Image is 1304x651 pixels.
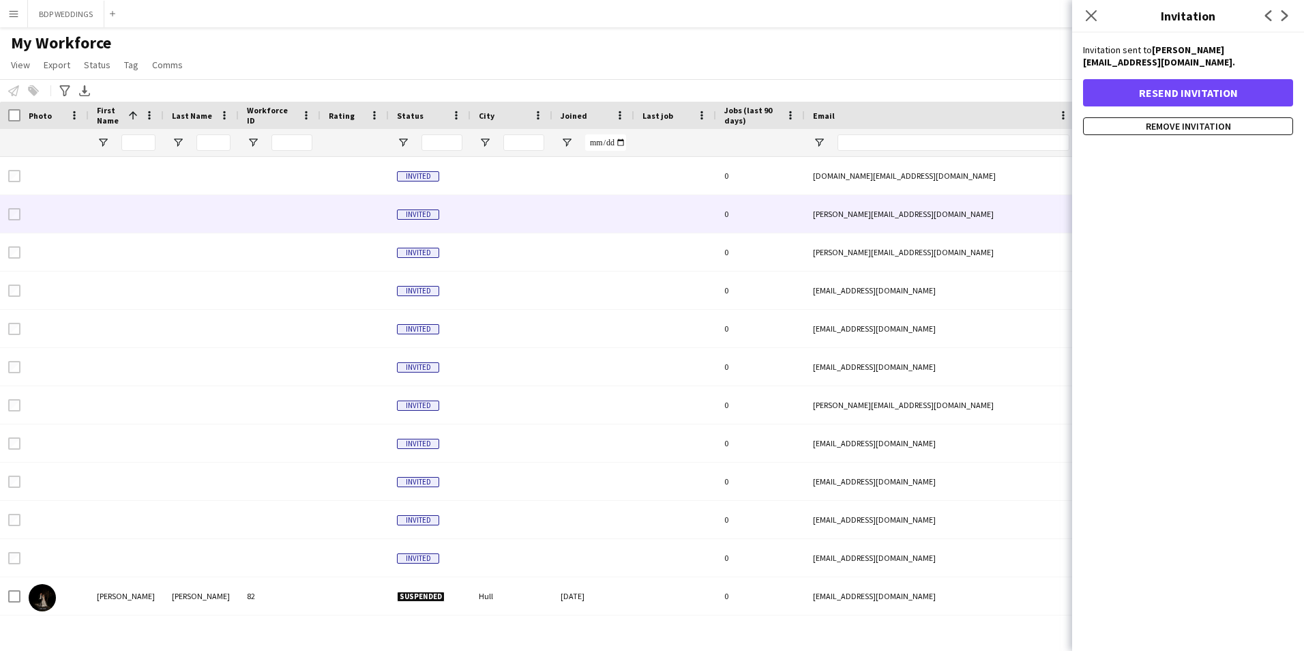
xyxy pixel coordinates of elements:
[813,111,835,121] span: Email
[239,577,321,615] div: 82
[8,476,20,488] input: Row Selection is disabled for this row (unchecked)
[147,56,188,74] a: Comms
[805,424,1078,462] div: [EMAIL_ADDRESS][DOMAIN_NAME]
[716,272,805,309] div: 0
[1083,44,1235,68] strong: [PERSON_NAME][EMAIL_ADDRESS][DOMAIN_NAME].
[805,310,1078,347] div: [EMAIL_ADDRESS][DOMAIN_NAME]
[397,286,439,296] span: Invited
[44,59,70,71] span: Export
[397,439,439,449] span: Invited
[716,539,805,577] div: 0
[805,233,1078,271] div: [PERSON_NAME][EMAIL_ADDRESS][DOMAIN_NAME]
[471,577,552,615] div: Hull
[716,386,805,424] div: 0
[585,134,626,151] input: Joined Filter Input
[196,134,231,151] input: Last Name Filter Input
[97,136,109,149] button: Open Filter Menu
[421,134,462,151] input: Status Filter Input
[152,59,183,71] span: Comms
[479,136,491,149] button: Open Filter Menu
[805,272,1078,309] div: [EMAIL_ADDRESS][DOMAIN_NAME]
[11,59,30,71] span: View
[716,424,805,462] div: 0
[8,208,20,220] input: Row Selection is disabled for this row (unchecked)
[8,437,20,450] input: Row Selection is disabled for this row (unchecked)
[172,111,212,121] span: Last Name
[1083,117,1293,135] button: Remove invitation
[397,515,439,525] span: Invited
[397,324,439,334] span: Invited
[805,577,1078,615] div: [EMAIL_ADDRESS][DOMAIN_NAME]
[805,386,1078,424] div: [PERSON_NAME][EMAIL_ADDRESS][DOMAIN_NAME]
[397,553,439,564] span: Invited
[38,56,76,74] a: Export
[397,592,445,602] span: Suspended
[716,463,805,500] div: 0
[716,233,805,271] div: 0
[247,105,296,126] span: Workforce ID
[329,111,355,121] span: Rating
[1083,79,1293,106] button: Resend invitation
[805,463,1078,500] div: [EMAIL_ADDRESS][DOMAIN_NAME]
[716,157,805,194] div: 0
[28,1,104,27] button: BDP WEDDINGS
[561,136,573,149] button: Open Filter Menu
[57,83,73,99] app-action-btn: Advanced filters
[805,348,1078,386] div: [EMAIL_ADDRESS][DOMAIN_NAME]
[813,136,825,149] button: Open Filter Menu
[397,477,439,487] span: Invited
[1083,44,1293,68] p: Invitation sent to
[29,584,56,611] img: Aaron Morris
[716,195,805,233] div: 0
[84,59,110,71] span: Status
[642,111,673,121] span: Last job
[552,577,634,615] div: [DATE]
[397,248,439,258] span: Invited
[89,577,164,615] div: [PERSON_NAME]
[172,136,184,149] button: Open Filter Menu
[29,111,52,121] span: Photo
[397,401,439,411] span: Invited
[8,361,20,373] input: Row Selection is disabled for this row (unchecked)
[1072,7,1304,25] h3: Invitation
[397,171,439,182] span: Invited
[76,83,93,99] app-action-btn: Export XLSX
[164,577,239,615] div: [PERSON_NAME]
[479,111,494,121] span: City
[8,246,20,259] input: Row Selection is disabled for this row (unchecked)
[397,209,439,220] span: Invited
[805,539,1078,577] div: [EMAIL_ADDRESS][DOMAIN_NAME]
[8,514,20,526] input: Row Selection is disabled for this row (unchecked)
[8,399,20,411] input: Row Selection is disabled for this row (unchecked)
[805,195,1078,233] div: [PERSON_NAME][EMAIL_ADDRESS][DOMAIN_NAME]
[561,111,587,121] span: Joined
[8,552,20,564] input: Row Selection is disabled for this row (unchecked)
[397,362,439,373] span: Invited
[247,136,259,149] button: Open Filter Menu
[8,170,20,182] input: Row Selection is disabled for this row (unchecked)
[271,134,312,151] input: Workforce ID Filter Input
[838,134,1069,151] input: Email Filter Input
[716,310,805,347] div: 0
[119,56,144,74] a: Tag
[397,111,424,121] span: Status
[503,134,544,151] input: City Filter Input
[11,33,111,53] span: My Workforce
[97,105,123,126] span: First Name
[78,56,116,74] a: Status
[8,285,20,297] input: Row Selection is disabled for this row (unchecked)
[716,577,805,615] div: 0
[397,136,409,149] button: Open Filter Menu
[8,323,20,335] input: Row Selection is disabled for this row (unchecked)
[121,134,155,151] input: First Name Filter Input
[805,501,1078,538] div: [EMAIL_ADDRESS][DOMAIN_NAME]
[805,157,1078,194] div: [DOMAIN_NAME][EMAIL_ADDRESS][DOMAIN_NAME]
[124,59,138,71] span: Tag
[724,105,780,126] span: Jobs (last 90 days)
[716,348,805,386] div: 0
[716,501,805,538] div: 0
[5,56,35,74] a: View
